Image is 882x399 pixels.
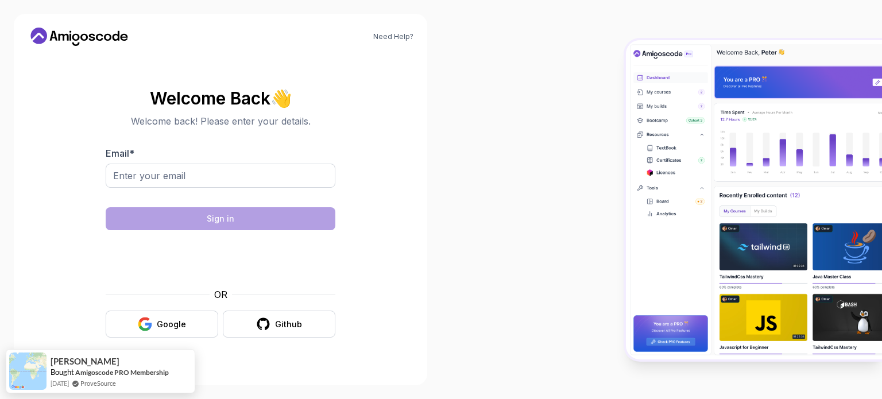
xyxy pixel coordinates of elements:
[223,311,335,338] button: Github
[75,368,169,377] a: Amigoscode PRO Membership
[106,311,218,338] button: Google
[157,319,186,330] div: Google
[207,213,234,224] div: Sign in
[51,357,119,366] span: [PERSON_NAME]
[134,237,307,281] iframe: Widget containing checkbox for hCaptcha security challenge
[214,288,227,301] p: OR
[106,164,335,188] input: Enter your email
[106,114,335,128] p: Welcome back! Please enter your details.
[106,89,335,107] h2: Welcome Back
[106,148,134,159] label: Email *
[106,207,335,230] button: Sign in
[269,88,292,109] span: 👋
[373,32,413,41] a: Need Help?
[51,378,69,388] span: [DATE]
[80,378,116,388] a: ProveSource
[9,352,47,390] img: provesource social proof notification image
[275,319,302,330] div: Github
[28,28,131,46] a: Home link
[626,40,882,359] img: Amigoscode Dashboard
[51,367,74,377] span: Bought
